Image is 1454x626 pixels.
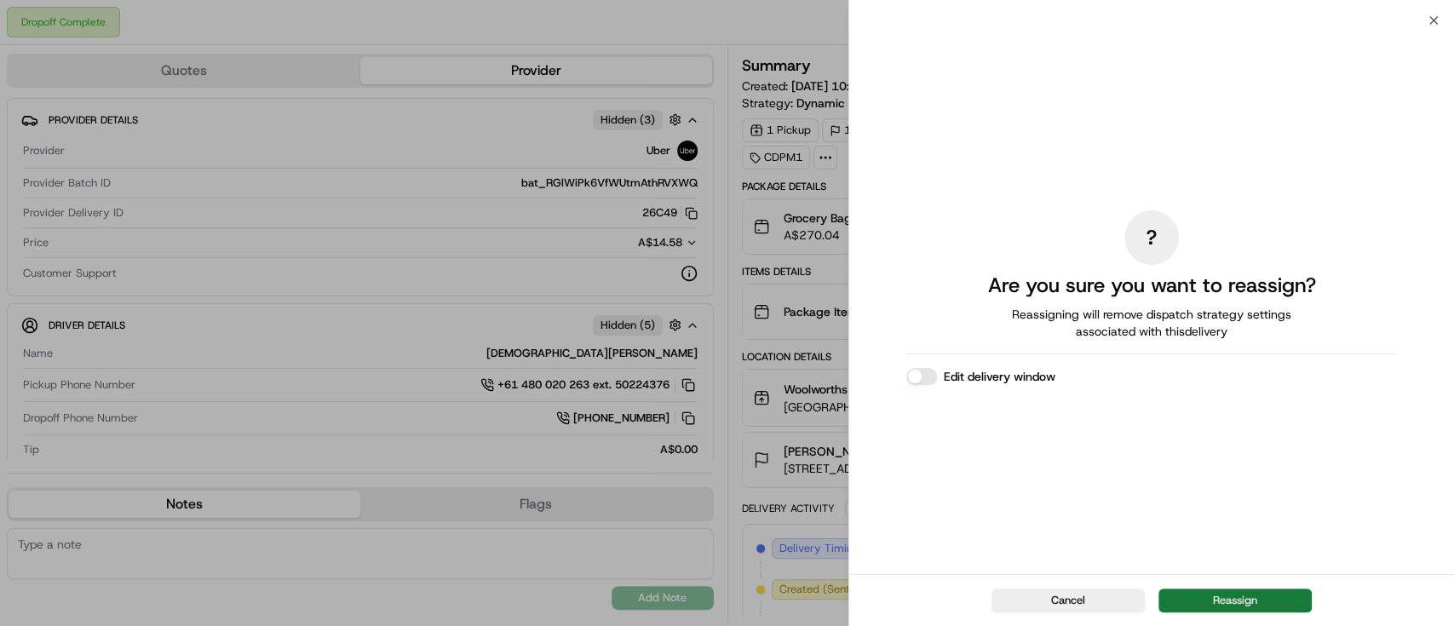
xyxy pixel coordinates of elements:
[991,589,1145,612] button: Cancel
[988,306,1315,340] span: Reassigning will remove dispatch strategy settings associated with this delivery
[987,272,1315,299] h2: Are you sure you want to reassign?
[1158,589,1312,612] button: Reassign
[944,368,1055,385] label: Edit delivery window
[1124,210,1179,265] div: ?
